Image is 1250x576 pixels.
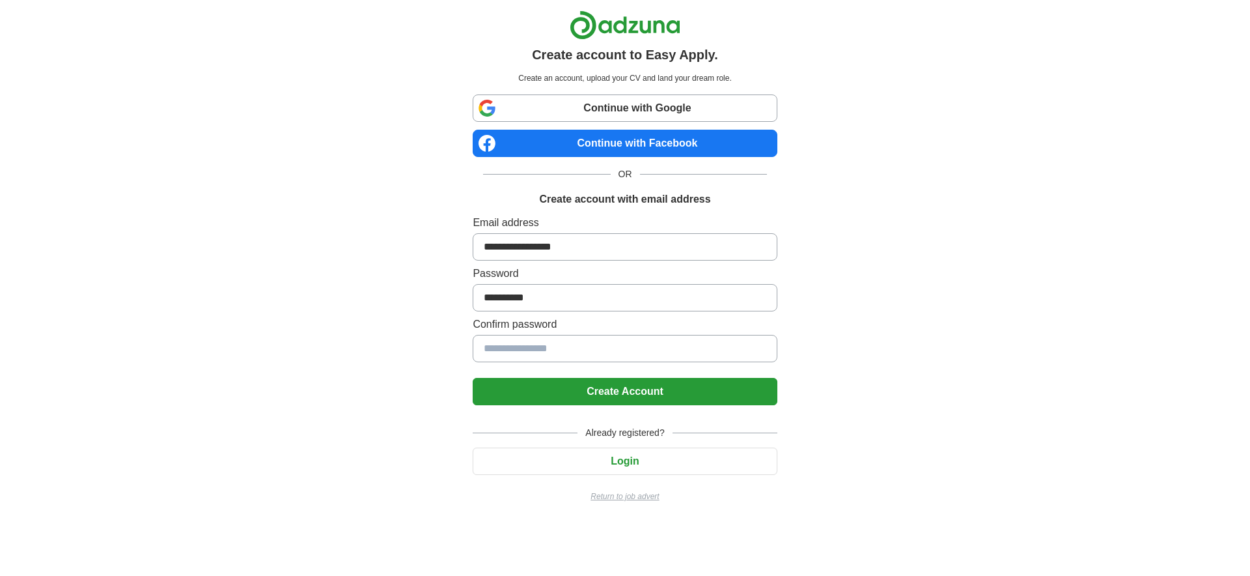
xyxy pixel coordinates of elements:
[473,317,777,332] label: Confirm password
[475,72,774,84] p: Create an account, upload your CV and land your dream role.
[473,94,777,122] a: Continue with Google
[473,448,777,475] button: Login
[532,45,718,65] h1: Create account to Easy Apply.
[473,491,777,502] a: Return to job advert
[473,266,777,281] label: Password
[473,130,777,157] a: Continue with Facebook
[611,167,640,181] span: OR
[473,455,777,467] a: Login
[577,426,672,440] span: Already registered?
[570,10,680,40] img: Adzuna logo
[473,378,777,405] button: Create Account
[539,192,710,207] h1: Create account with email address
[473,215,777,231] label: Email address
